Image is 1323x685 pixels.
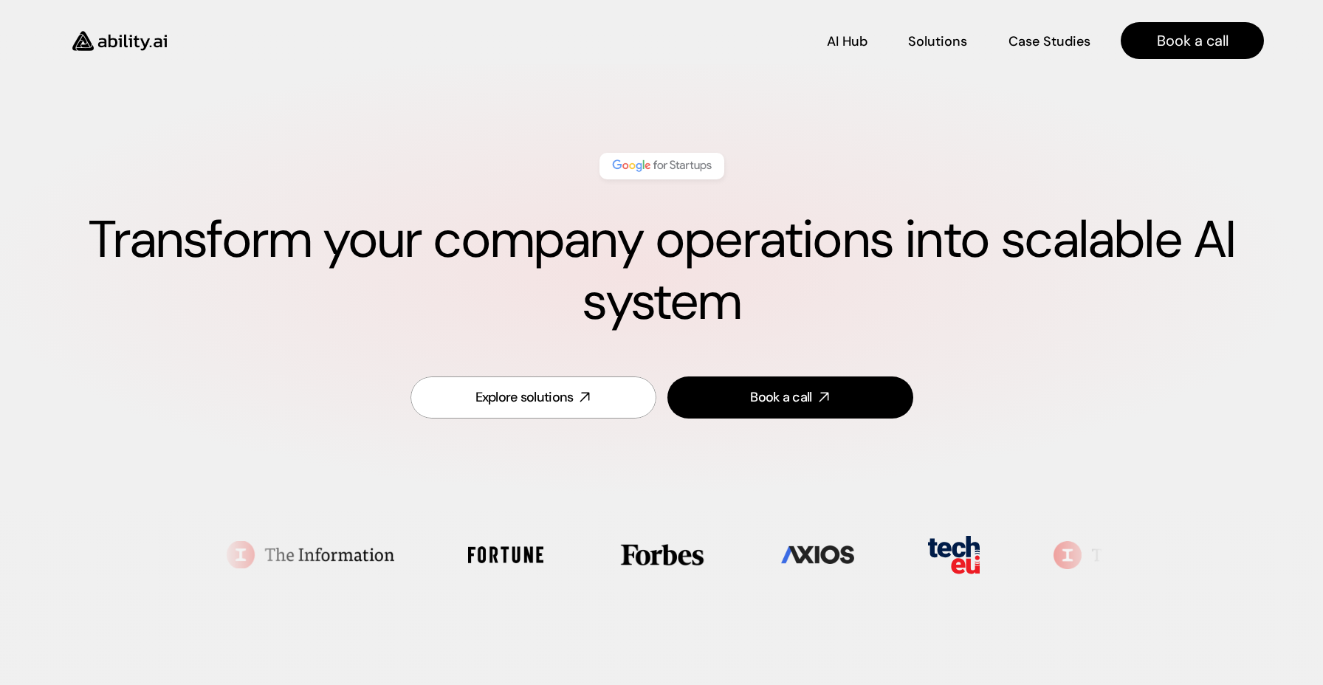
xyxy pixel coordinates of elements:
[188,22,1264,59] nav: Main navigation
[475,388,574,407] div: Explore solutions
[410,376,656,419] a: Explore solutions
[1121,22,1264,59] a: Book a call
[827,32,867,51] p: AI Hub
[59,209,1264,333] h1: Transform your company operations into scalable AI system
[827,28,867,54] a: AI Hub
[908,32,967,51] p: Solutions
[1157,30,1228,51] p: Book a call
[1008,32,1090,51] p: Case Studies
[750,388,811,407] div: Book a call
[908,28,967,54] a: Solutions
[1008,28,1091,54] a: Case Studies
[667,376,913,419] a: Book a call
